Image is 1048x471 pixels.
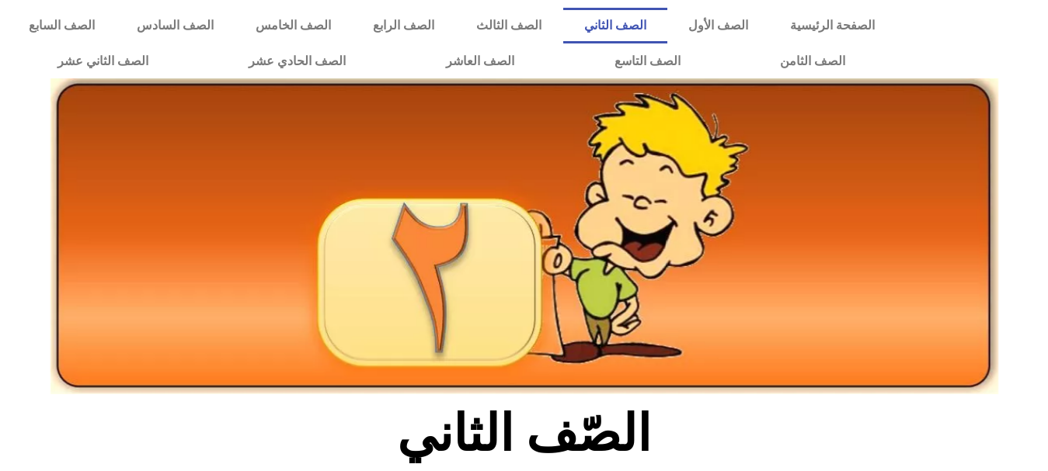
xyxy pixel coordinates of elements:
a: الصف السادس [116,8,235,43]
a: الصف العاشر [396,43,565,79]
h2: الصّف الثاني [267,403,781,464]
a: الصف الرابع [352,8,455,43]
a: الصف الأول [667,8,769,43]
a: الصف الحادي عشر [199,43,396,79]
a: الصف الثالث [455,8,562,43]
a: الصف الثاني عشر [8,43,199,79]
a: الصف الخامس [235,8,352,43]
a: الصف السابع [8,8,116,43]
a: الصف التاسع [564,43,730,79]
a: الصفحة الرئيسية [769,8,896,43]
a: الصف الثاني [563,8,667,43]
a: الصف الثامن [730,43,896,79]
